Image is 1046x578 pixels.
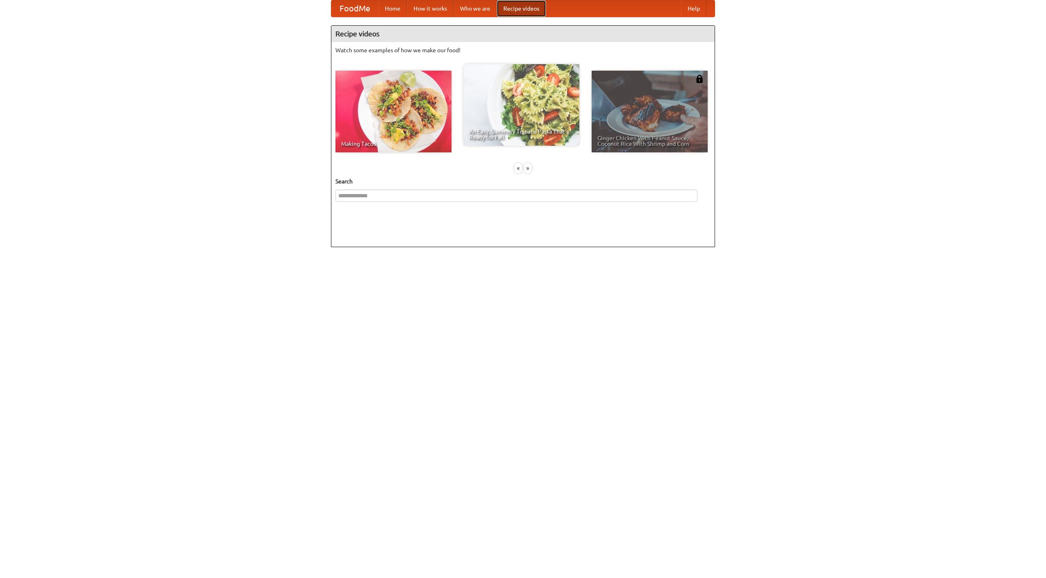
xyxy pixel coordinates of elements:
h5: Search [335,177,711,185]
a: Recipe videos [497,0,546,17]
a: Home [378,0,407,17]
h4: Recipe videos [331,26,715,42]
img: 483408.png [695,75,704,83]
a: Who we are [454,0,497,17]
p: Watch some examples of how we make our food! [335,46,711,54]
span: An Easy, Summery Tomato Pasta That's Ready for Fall [469,129,574,140]
a: How it works [407,0,454,17]
a: An Easy, Summery Tomato Pasta That's Ready for Fall [463,64,579,146]
a: Making Tacos [335,71,451,152]
a: FoodMe [331,0,378,17]
span: Making Tacos [341,141,446,147]
div: « [514,163,522,173]
a: Help [681,0,706,17]
div: » [524,163,532,173]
